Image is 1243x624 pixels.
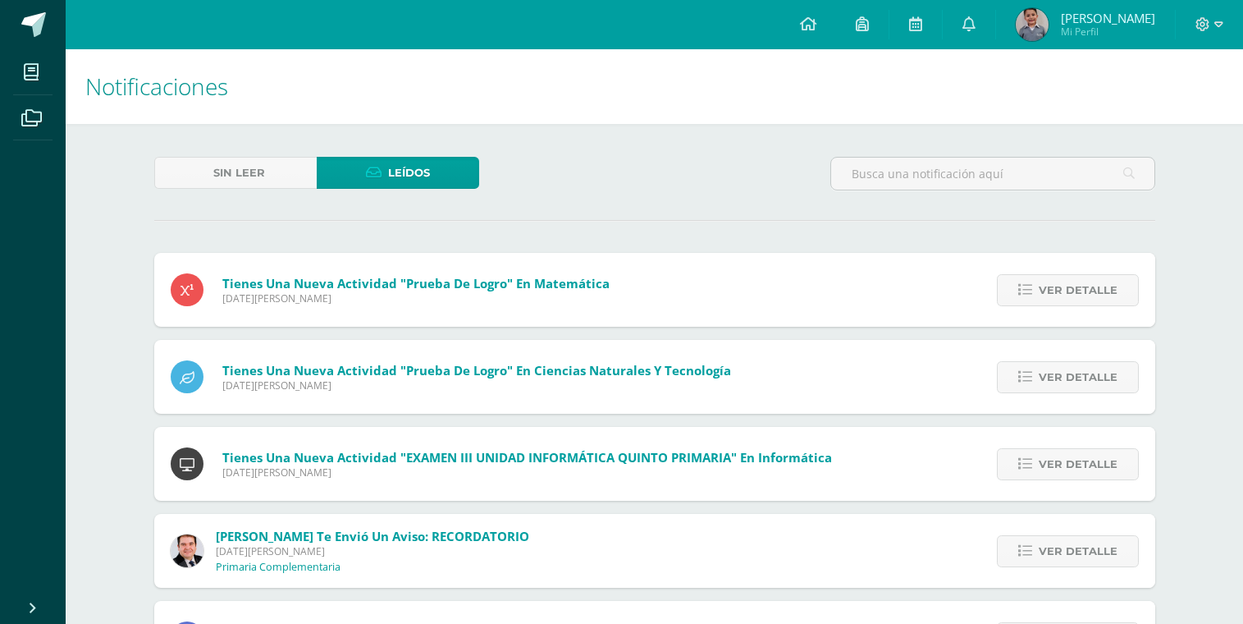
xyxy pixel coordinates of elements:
span: Ver detalle [1039,275,1117,305]
span: [DATE][PERSON_NAME] [216,544,529,558]
span: Ver detalle [1039,362,1117,392]
span: Mi Perfil [1061,25,1155,39]
span: Sin leer [213,158,265,188]
span: Leídos [388,158,430,188]
span: [DATE][PERSON_NAME] [222,379,731,392]
a: Sin leer [154,157,317,189]
span: [DATE][PERSON_NAME] [222,291,610,305]
span: [PERSON_NAME] te envió un aviso: RECORDATORIO [216,528,529,544]
span: Ver detalle [1039,536,1117,567]
span: Ver detalle [1039,449,1117,479]
span: [DATE][PERSON_NAME] [222,466,832,479]
a: Leídos [317,157,479,189]
span: Notificaciones [85,71,228,102]
span: [PERSON_NAME] [1061,10,1155,26]
input: Busca una notificación aquí [831,158,1154,190]
img: dffd84ca33f0653e363337cedcaf6269.png [1016,8,1049,41]
span: Tienes una nueva actividad "EXAMEN III UNIDAD INFORMÁTICA QUINTO PRIMARIA" En Informática [222,449,832,466]
p: Primaria Complementaria [216,561,340,574]
span: Tienes una nueva actividad "Prueba de Logro" En Ciencias Naturales y Tecnología [222,362,731,379]
img: 57933e79c0f622885edf5cfea874362b.png [171,535,203,567]
span: Tienes una nueva actividad "Prueba de Logro" En Matemática [222,275,610,291]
